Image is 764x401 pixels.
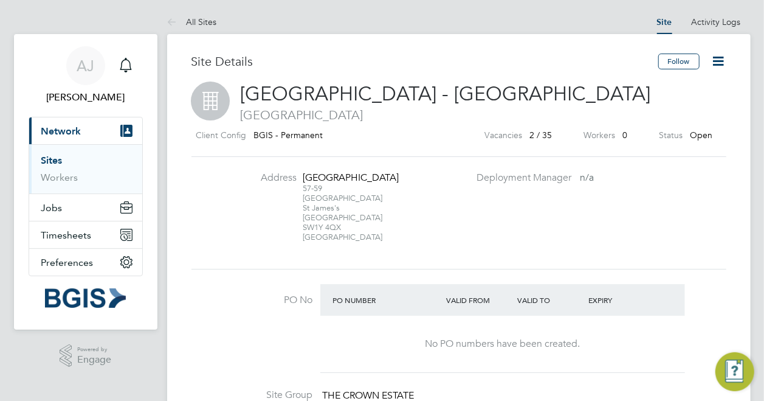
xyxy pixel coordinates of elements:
[29,90,143,105] span: Adam Janes
[191,54,658,69] h3: Site Details
[715,352,754,391] button: Engage Resource Center
[29,221,142,248] button: Timesheets
[303,184,379,242] div: 57-59 [GEOGRAPHIC_DATA] St James's [GEOGRAPHIC_DATA] SW1Y 4QX [GEOGRAPHIC_DATA]
[622,130,627,141] span: 0
[330,289,444,311] div: PO Number
[77,58,94,74] span: AJ
[484,128,522,143] label: Vacancies
[41,229,92,241] span: Timesheets
[45,288,125,308] img: bgis-logo-retina.png
[303,172,379,184] div: [GEOGRAPHIC_DATA]
[583,128,615,143] label: Workers
[29,194,142,221] button: Jobs
[29,117,142,144] button: Network
[41,257,94,268] span: Preferences
[692,16,741,27] a: Activity Logs
[29,249,142,276] button: Preferences
[659,128,683,143] label: Status
[332,338,673,350] div: No PO numbers have been created.
[254,130,323,141] span: BGIS - Permanent
[196,128,247,143] label: Client Config
[41,172,78,183] a: Workers
[658,54,700,69] button: Follow
[690,130,712,141] span: Open
[14,34,157,330] nav: Main navigation
[469,172,571,184] label: Deployment Manager
[29,144,142,194] div: Network
[77,344,111,355] span: Powered by
[230,172,297,184] label: Address
[41,202,63,214] span: Jobs
[191,294,313,307] label: PO No
[514,289,585,311] div: Valid To
[529,130,552,141] span: 2 / 35
[585,289,656,311] div: Expiry
[241,82,651,106] span: [GEOGRAPHIC_DATA] - [GEOGRAPHIC_DATA]
[29,288,143,308] a: Go to home page
[191,107,726,123] span: [GEOGRAPHIC_DATA]
[580,172,594,184] span: n/a
[41,155,63,166] a: Sites
[443,289,514,311] div: Valid From
[77,355,111,365] span: Engage
[167,16,217,27] a: All Sites
[60,344,111,368] a: Powered byEngage
[29,46,143,105] a: AJ[PERSON_NAME]
[41,125,81,137] span: Network
[657,17,672,27] a: Site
